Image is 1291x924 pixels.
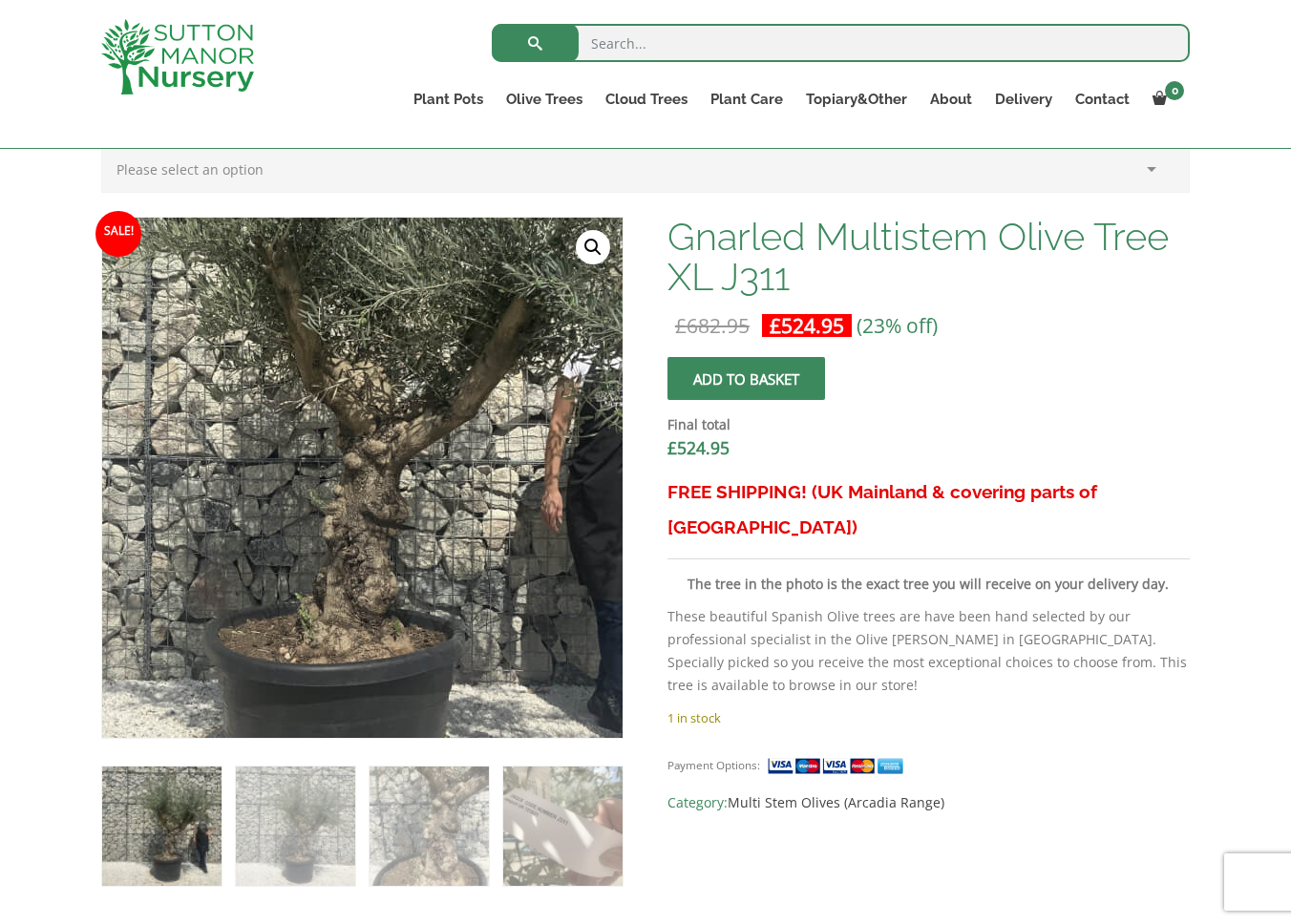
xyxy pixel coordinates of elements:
strong: The tree in the photo is the exact tree you will receive on your delivery day. [688,575,1169,593]
a: Contact [1064,86,1141,113]
a: Plant Care [699,86,794,113]
h3: FREE SHIPPING! (UK Mainland & covering parts of [GEOGRAPHIC_DATA]) [667,474,1190,545]
small: Payment Options: [667,758,760,772]
span: Sale! [95,211,141,257]
a: About [919,86,984,113]
a: Delivery [984,86,1064,113]
span: 0 [1165,81,1184,100]
a: Cloud Trees [594,86,699,113]
span: £ [667,436,677,459]
img: Gnarled Multistem Olive Tree XL J311 [102,766,222,886]
span: £ [770,312,781,339]
a: Olive Trees [495,86,594,113]
p: These beautiful Spanish Olive trees are have been hand selected by our professional specialist in... [667,605,1190,697]
img: payment supported [767,756,910,776]
bdi: 524.95 [667,436,730,459]
h1: Gnarled Multistem Olive Tree XL J311 [667,217,1190,297]
span: (23% off) [857,312,938,339]
a: Multi Stem Olives (Arcadia Range) [728,793,944,811]
a: Topiary&Other [794,86,919,113]
img: Gnarled Multistem Olive Tree XL J311 - Image 3 [370,766,489,886]
bdi: 682.95 [675,312,750,339]
bdi: 524.95 [770,312,844,339]
img: Gnarled Multistem Olive Tree XL J311 - Image 4 [503,766,623,886]
img: logo [101,19,254,94]
img: Gnarled Multistem Olive Tree XL J311 - Image 2 [236,766,355,886]
span: £ [675,312,687,339]
a: View full-screen image gallery [576,230,610,264]
a: 0 [1141,86,1190,113]
span: Category: [667,791,1190,814]
button: Add to basket [667,357,825,400]
dt: Final total [667,413,1190,436]
p: 1 in stock [667,706,1190,729]
a: Plant Pots [402,86,495,113]
input: Search... [492,24,1190,62]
